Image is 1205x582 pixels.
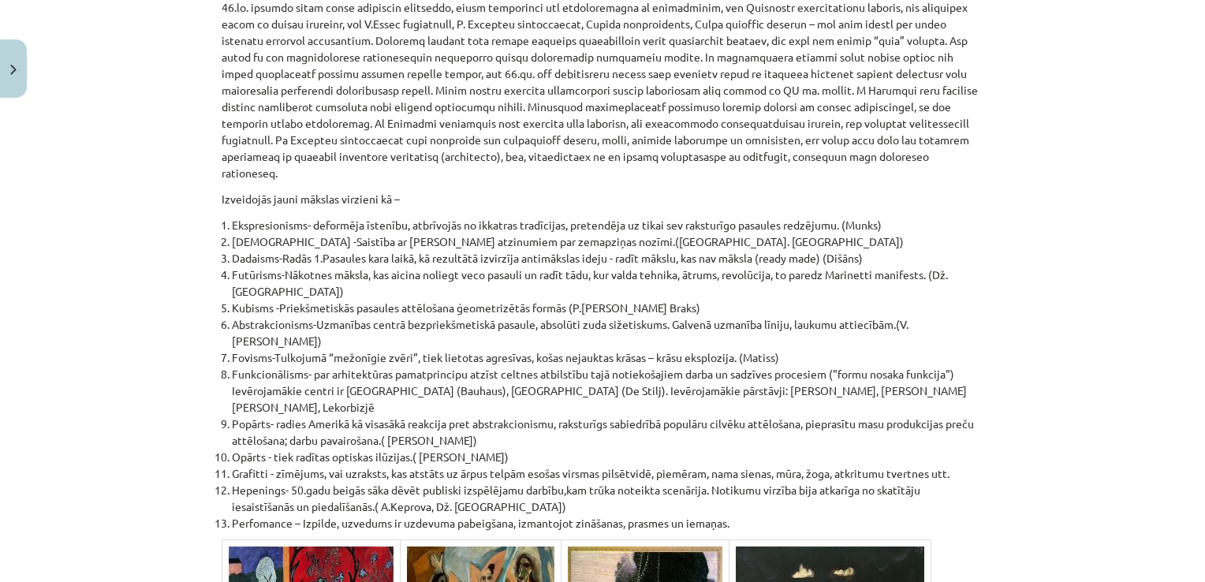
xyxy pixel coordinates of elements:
li: Funkcionālisms- par arhitektūras pamatprincipu atzīst celtnes atbilstību tajā notiekošajiem darba... [232,366,983,416]
img: icon-close-lesson-0947bae3869378f0d4975bcd49f059093ad1ed9edebbc8119c70593378902aed.svg [10,65,17,75]
li: Opārts - tiek radītas optiskas ilūzijas.( [PERSON_NAME]) [232,449,983,465]
li: Fovisms-Tulkojumā “mežonīgie zvēri”, tiek lietotas agresīvas, košas nejauktas krāsas – krāsu eksp... [232,349,983,366]
li: Futūrisms-Nākotnes māksla, kas aicina noliegt veco pasauli un radīt tādu, kur valda tehnika, ātru... [232,267,983,300]
li: Hepenings- 50.gadu beigās sāka dēvēt publiski izspēlējamu darbību,kam trūka noteikta scenārija. N... [232,482,983,515]
li: Kubisms -Priekšmetiskās pasaules attēlošana ģeometrizētās formās (P.[PERSON_NAME] Braks) [232,300,983,316]
li: Ekspresionisms- deformēja īstenību, atbrīvojās no ikkatras tradīcijas, pretendēja uz tikai sev ra... [232,217,983,233]
li: Dadaisms-Radās 1.Pasaules kara laikā, kā rezultātā izvirzīja antimākslas ideju - radīt mākslu, ka... [232,250,983,267]
li: Perfomance – Izpilde, uzvedums ir uzdevuma pabeigšana, izmantojot zināšanas, prasmes un iemaņas. [232,515,983,532]
li: Popārts- radies Amerikā kā visasākā reakcija pret abstrakcionismu, raksturīgs sabiedrībā populāru... [232,416,983,449]
li: [DEMOGRAPHIC_DATA] -Saistība ar [PERSON_NAME] atzinumiem par zemapziņas nozīmi.([GEOGRAPHIC_DATA]... [232,233,983,250]
li: Abstrakcionisms-Uzmanības centrā bezpriekšmetiskā pasaule, absolūti zuda sižetiskums. Galvenā uzm... [232,316,983,349]
p: Izveidojās jauni mākslas virzieni kā – [222,191,983,207]
li: Grafitti - zīmējums, vai uzraksts, kas atstāts uz ārpus telpām esošas virsmas pilsētvidē, piemēra... [232,465,983,482]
